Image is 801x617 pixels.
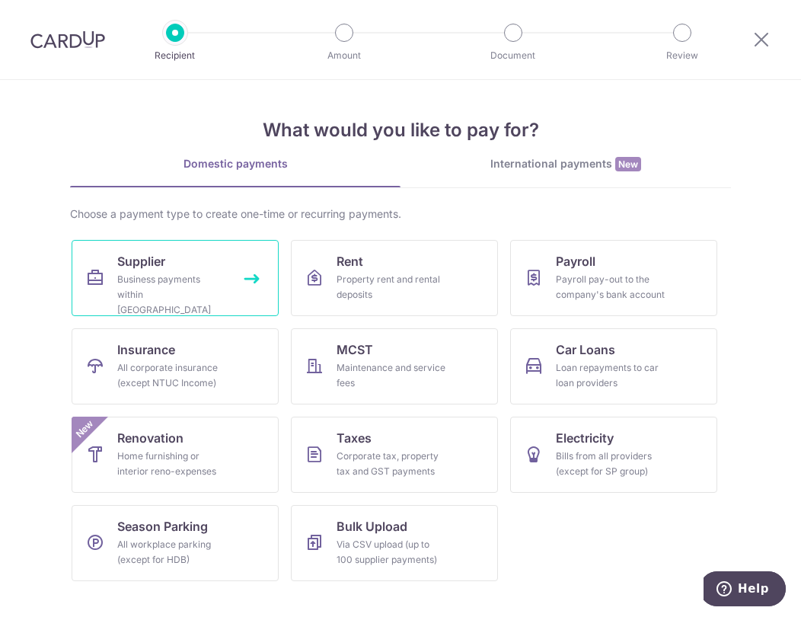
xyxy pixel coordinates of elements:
[291,417,498,493] a: TaxesCorporate tax, property tax and GST payments
[72,328,279,404] a: InsuranceAll corporate insurance (except NTUC Income)
[510,417,717,493] a: ElectricityBills from all providers (except for SP group)
[556,272,665,302] div: Payroll pay-out to the company's bank account
[556,252,595,270] span: Payroll
[117,252,165,270] span: Supplier
[34,11,65,24] span: Help
[117,449,227,479] div: Home furnishing or interior reno-expenses
[72,417,97,442] span: New
[117,537,227,567] div: All workplace parking (except for HDB)
[337,272,446,302] div: Property rent and rental deposits
[117,340,175,359] span: Insurance
[400,156,731,172] div: International payments
[337,360,446,391] div: Maintenance and service fees
[704,571,786,609] iframe: Opens a widget where you can find more information
[117,429,183,447] span: Renovation
[556,340,615,359] span: Car Loans
[337,429,372,447] span: Taxes
[30,30,105,49] img: CardUp
[291,240,498,316] a: RentProperty rent and rental deposits
[337,517,407,535] span: Bulk Upload
[117,272,227,318] div: Business payments within [GEOGRAPHIC_DATA]
[119,48,231,63] p: Recipient
[615,157,641,171] span: New
[291,328,498,404] a: MCSTMaintenance and service fees
[556,360,665,391] div: Loan repayments to car loan providers
[510,240,717,316] a: PayrollPayroll pay-out to the company's bank account
[337,449,446,479] div: Corporate tax, property tax and GST payments
[291,505,498,581] a: Bulk UploadVia CSV upload (up to 100 supplier payments)
[70,117,731,144] h4: What would you like to pay for?
[510,328,717,404] a: Car LoansLoan repayments to car loan providers
[70,156,400,171] div: Domestic payments
[72,417,279,493] a: RenovationHome furnishing or interior reno-expensesNew
[457,48,570,63] p: Document
[72,240,279,316] a: SupplierBusiness payments within [GEOGRAPHIC_DATA]
[337,252,363,270] span: Rent
[556,429,614,447] span: Electricity
[556,449,665,479] div: Bills from all providers (except for SP group)
[70,206,731,222] div: Choose a payment type to create one-time or recurring payments.
[72,505,279,581] a: Season ParkingAll workplace parking (except for HDB)
[288,48,400,63] p: Amount
[337,340,373,359] span: MCST
[117,517,208,535] span: Season Parking
[117,360,227,391] div: All corporate insurance (except NTUC Income)
[626,48,739,63] p: Review
[337,537,446,567] div: Via CSV upload (up to 100 supplier payments)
